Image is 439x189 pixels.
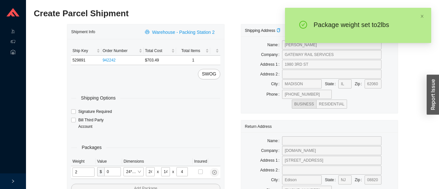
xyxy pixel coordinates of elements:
[210,168,219,177] button: close-circle
[172,169,174,175] div: x
[145,30,151,35] span: printer
[260,70,282,79] label: Address 2
[420,14,424,18] span: close
[146,167,155,176] input: L
[152,29,214,36] span: Warehouse - Packing Station 2
[245,28,280,33] span: Shipping Address
[71,46,101,56] th: Ship Key sortable
[271,175,282,184] label: City
[144,56,176,65] td: $703.49
[314,21,410,29] div: Package weight set to 2 lb s
[77,144,106,151] span: Packages
[176,167,188,176] input: H
[198,69,220,79] button: SWOG
[144,46,176,56] th: Total Cost sortable
[176,56,211,65] td: 1
[177,47,204,54] span: Total Items
[294,102,314,106] span: BUSINESS
[103,58,116,62] a: 942242
[325,175,338,184] label: State
[261,50,282,59] label: Company
[176,46,211,56] th: Total Items sortable
[202,70,216,78] span: SWOG
[122,157,193,166] th: Dimensions
[72,47,95,54] span: Ship Key
[277,27,280,34] div: Copy
[319,102,344,106] span: RESIDENTIAL
[141,27,220,36] button: printerWarehouse - Packing Station 2
[260,166,282,175] label: Address 2
[101,46,144,56] th: Order Number sortable
[260,156,282,165] label: Address 1
[161,167,170,176] input: W
[210,46,220,56] th: undefined sortable
[71,56,101,65] td: 529891
[76,117,119,130] span: Bill Third Party Account
[267,136,282,145] label: Name
[325,79,338,88] label: State
[103,47,137,54] span: Order Number
[277,28,280,32] span: copy
[34,8,332,19] h2: Create Parcel Shipment
[271,79,282,88] label: City
[261,146,282,155] label: Company
[355,175,365,184] label: Zip
[71,157,96,166] th: Weight
[355,79,365,88] label: Zip
[157,169,159,175] div: x
[76,108,114,115] span: Signature Required
[96,157,122,166] th: Value
[193,157,208,166] th: Insured
[71,26,141,38] div: Shipment Info
[245,120,394,132] div: Return Address
[76,94,120,102] span: Shipping Options
[260,60,282,69] label: Address 1
[145,47,170,54] span: Total Cost
[266,90,282,99] label: Phone
[97,167,104,176] span: $
[267,40,282,49] label: Name
[299,21,307,30] span: check-circle
[11,179,15,183] span: right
